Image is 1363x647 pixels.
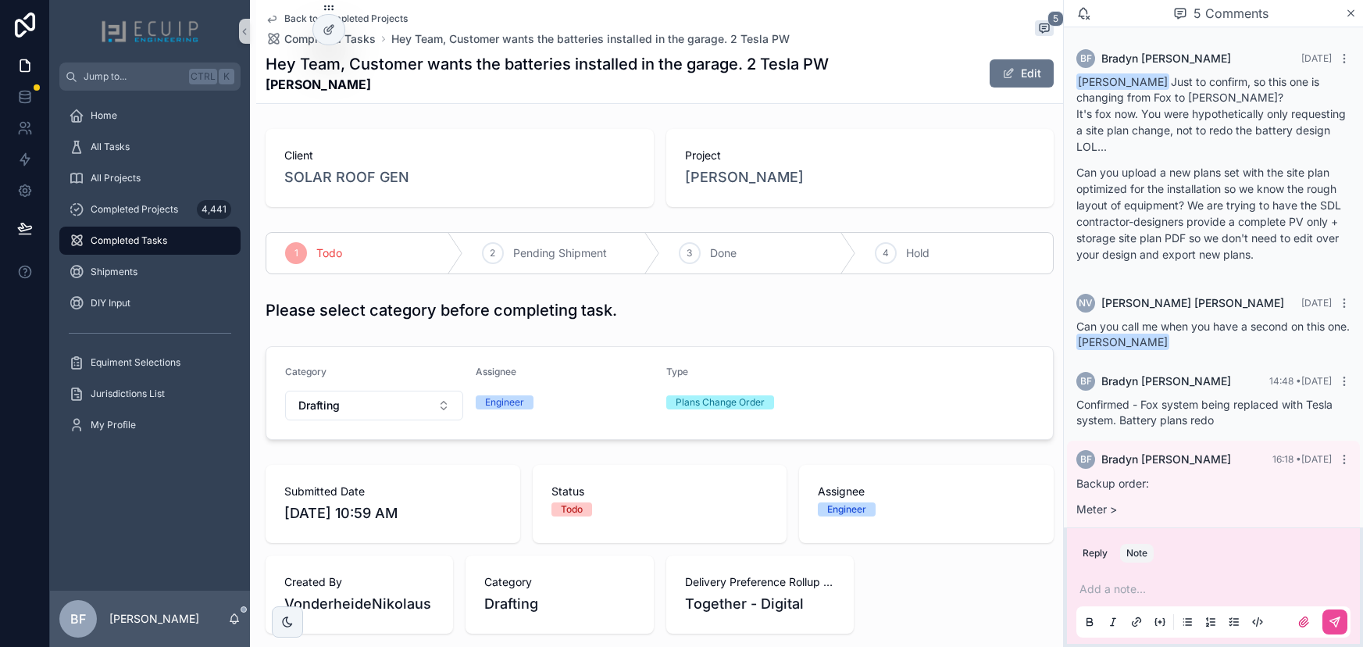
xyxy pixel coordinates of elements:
span: Jump to... [84,70,183,83]
span: Assignee [818,484,1035,499]
span: 16:18 • [DATE] [1272,453,1332,465]
span: Bradyn [PERSON_NAME] [1101,452,1231,467]
h1: Hey Team, Customer wants the batteries installed in the garage. 2 Tesla PW [266,53,829,75]
span: Pending Shipment [513,245,607,261]
a: Jurisdictions List [59,380,241,408]
span: Equiment Selections [91,356,180,369]
span: Category [285,366,326,377]
a: Equiment Selections [59,349,241,377]
button: Note [1120,544,1154,563]
span: [PERSON_NAME] [1076,334,1169,350]
div: Note [1126,547,1147,559]
span: Assignee [476,366,516,377]
strong: [PERSON_NAME] [266,75,829,94]
p: It's fox now. You were hypothetically only requesting a site plan change, not to redo the battery... [1076,105,1351,155]
a: All Tasks [59,133,241,161]
a: [PERSON_NAME] [685,166,804,188]
button: Reply [1076,544,1114,563]
span: BF [1080,453,1092,466]
span: Submitted Date [284,484,501,499]
span: 14:48 • [DATE] [1269,375,1332,387]
a: Hey Team, Customer wants the batteries installed in the garage. 2 Tesla PW [391,31,790,47]
span: DIY Input [91,297,130,309]
a: Shipments [59,258,241,286]
span: Type [666,366,688,377]
span: Project [685,148,1036,163]
a: All Projects [59,164,241,192]
span: 1 [294,247,298,259]
p: Meter > [1076,501,1351,517]
span: [PERSON_NAME] [1076,73,1169,90]
span: Can you call me when you have a second on this one. [1076,320,1350,349]
span: All Tasks [91,141,130,153]
span: Confirmed - Fox system being replaced with Tesla system. Battery plans redo [1076,398,1333,427]
div: 4,441 [197,200,231,219]
a: Completed Tasks [59,227,241,255]
div: Engineer [485,395,524,409]
span: Todo [316,245,342,261]
button: Edit [990,59,1054,88]
a: SOLAR ROOF GEN [284,166,409,188]
div: Plans Change Order [676,395,765,409]
span: Bradyn [PERSON_NAME] [1101,51,1231,66]
span: Created By [284,574,434,590]
span: 5 Comments [1194,4,1268,23]
button: 5 [1035,20,1054,39]
p: Backup order: [1076,475,1351,492]
img: App logo [101,19,199,44]
span: 5 [1047,11,1064,27]
span: [DATE] 10:59 AM [284,502,501,524]
span: Bradyn [PERSON_NAME] [1101,374,1231,389]
span: Client [284,148,635,163]
span: All Projects [91,172,141,184]
span: BF [1080,375,1092,388]
div: scrollable content [50,91,250,459]
span: 3 [687,247,692,259]
span: Status [551,484,769,499]
span: Completed Tasks [91,234,167,247]
a: My Profile [59,411,241,439]
p: (N) MAIN DISC OUTSIDE (LEVERED WITH 150A FUSES) > [1076,527,1351,559]
p: Can you upload a new plans set with the site plan optimized for the installation so we know the r... [1076,164,1351,263]
a: Completed Tasks [266,31,376,47]
span: Ctrl [189,69,217,84]
a: DIY Input [59,289,241,317]
span: Delivery Preference Rollup (from Design projects) [685,574,835,590]
a: Back to Completed Projects [266,13,408,25]
span: Drafting [298,398,340,413]
a: Home [59,102,241,130]
span: Category [484,574,634,590]
span: 4 [883,247,889,259]
div: Engineer [827,502,866,517]
span: Completed Tasks [284,31,376,47]
span: Together - Digital [685,593,835,615]
span: 2 [490,247,495,259]
span: Jurisdictions List [91,388,165,400]
span: Hold [906,245,929,261]
span: [PERSON_NAME] [PERSON_NAME] [1101,295,1284,311]
span: [DATE] [1301,297,1332,309]
span: Home [91,109,117,122]
a: Completed Projects4,441 [59,195,241,223]
span: Completed Projects [91,203,178,216]
span: Shipments [91,266,137,278]
span: BF [70,609,86,628]
button: Select Button [285,391,463,420]
span: VonderheideNikolaus [284,593,434,615]
span: My Profile [91,419,136,431]
span: NV [1079,297,1093,309]
span: Done [710,245,737,261]
p: [PERSON_NAME] [109,611,199,627]
h1: Please select category before completing task. [266,299,617,321]
span: K [220,70,233,83]
div: Todo [561,502,583,517]
span: [DATE] [1301,52,1332,64]
span: Drafting [484,593,538,615]
span: Back to Completed Projects [284,13,408,25]
span: BF [1080,52,1092,65]
button: Jump to...CtrlK [59,63,241,91]
div: Just to confirm, so this one is changing from Fox to [PERSON_NAME]? [1076,74,1351,263]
